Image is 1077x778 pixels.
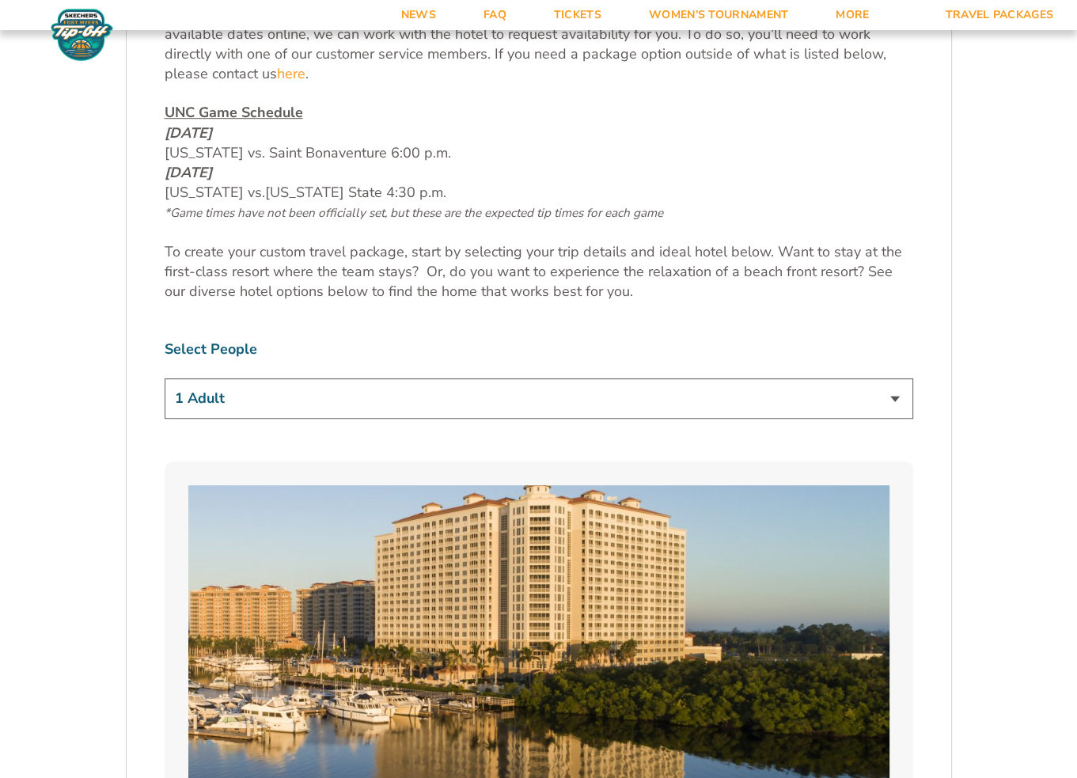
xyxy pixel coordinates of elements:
[165,205,663,221] span: *Game times have not been officially set, but these are the expected tip times for each game
[165,340,913,359] label: Select People
[165,123,212,142] em: [DATE]
[165,103,913,222] p: [US_STATE] vs. Saint Bonaventure 6:00 p.m. [US_STATE]
[277,64,305,84] a: here
[165,103,303,122] u: UNC Game Schedule
[265,183,446,202] span: [US_STATE] State 4:30 p.m.
[248,183,265,202] span: vs.
[165,163,212,182] em: [DATE]
[47,8,116,62] img: Fort Myers Tip-Off
[165,242,913,302] p: To create your custom travel package, start by selecting your trip details and ideal hotel below....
